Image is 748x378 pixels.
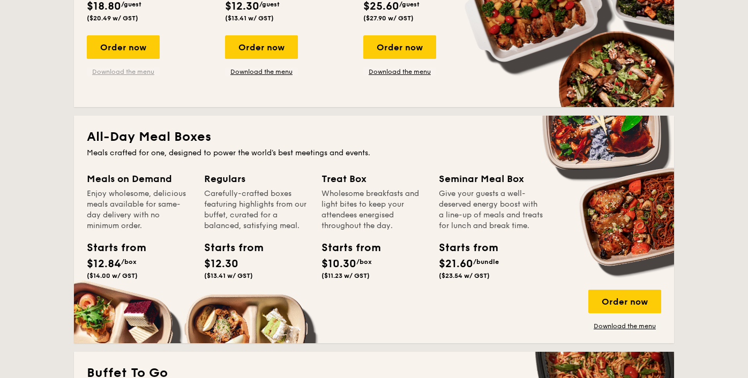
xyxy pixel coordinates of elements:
[321,188,426,231] div: Wholesome breakfasts and light bites to keep your attendees energised throughout the day.
[363,14,414,22] span: ($27.90 w/ GST)
[204,240,252,256] div: Starts from
[87,35,160,59] div: Order now
[225,14,274,22] span: ($13.41 w/ GST)
[363,67,436,76] a: Download the menu
[87,67,160,76] a: Download the menu
[87,188,191,231] div: Enjoy wholesome, delicious meals available for same-day delivery with no minimum order.
[121,258,137,266] span: /box
[225,35,298,59] div: Order now
[588,290,661,313] div: Order now
[321,171,426,186] div: Treat Box
[439,188,543,231] div: Give your guests a well-deserved energy boost with a line-up of meals and treats for lunch and br...
[87,272,138,279] span: ($14.00 w/ GST)
[204,171,309,186] div: Regulars
[439,240,487,256] div: Starts from
[321,240,370,256] div: Starts from
[588,322,661,330] a: Download the menu
[321,258,356,270] span: $10.30
[87,14,138,22] span: ($20.49 w/ GST)
[204,188,309,231] div: Carefully-crafted boxes featuring highlights from our buffet, curated for a balanced, satisfying ...
[225,67,298,76] a: Download the menu
[87,258,121,270] span: $12.84
[204,272,253,279] span: ($13.41 w/ GST)
[259,1,280,8] span: /guest
[321,272,370,279] span: ($11.23 w/ GST)
[439,258,473,270] span: $21.60
[399,1,420,8] span: /guest
[87,240,135,256] div: Starts from
[204,258,238,270] span: $12.30
[439,272,490,279] span: ($23.54 w/ GST)
[473,258,499,266] span: /bundle
[121,1,141,8] span: /guest
[87,128,661,146] h2: All-Day Meal Boxes
[87,171,191,186] div: Meals on Demand
[87,148,661,158] div: Meals crafted for one, designed to power the world's best meetings and events.
[356,258,372,266] span: /box
[439,171,543,186] div: Seminar Meal Box
[363,35,436,59] div: Order now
